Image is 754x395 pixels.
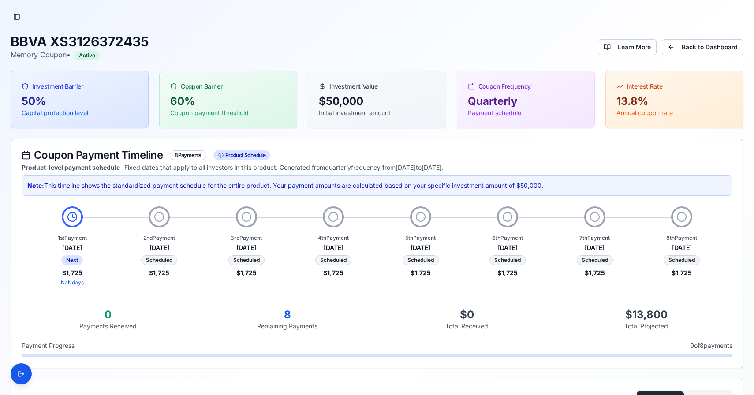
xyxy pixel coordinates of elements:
[170,94,286,108] div: 60%
[27,182,44,189] strong: Note:
[22,341,75,350] span: Payment Progress
[690,341,732,350] span: 0 of 8 payments
[319,94,435,108] div: $ 50,000
[468,82,584,91] div: Coupon Frequency
[22,82,138,91] div: Investment Barrier
[468,235,548,242] div: 6th Payment
[555,235,635,242] div: 7th Payment
[22,322,194,331] div: Payments Received
[32,268,112,277] div: $ 1,725
[32,235,112,242] div: 1st Payment
[319,82,435,91] div: Investment Value
[560,308,732,322] div: $ 13,800
[22,108,138,117] p: Capital protection level
[74,51,100,60] div: Active
[170,82,286,91] div: Coupon Barrier
[662,39,743,55] a: Back to Dashboard
[22,163,732,172] p: - Fixed dates that apply to all investors in this product. Generated from quarterly frequency fro...
[22,308,194,322] div: 0
[22,94,138,108] div: 50%
[170,150,206,160] div: 8 Payments
[206,268,287,277] div: $ 1,725
[294,243,374,252] div: [DATE]
[201,308,373,322] div: 8
[22,150,732,160] div: Coupon Payment Timeline
[119,235,200,242] div: 2nd Payment
[315,255,351,265] div: Scheduled
[27,181,727,190] p: This timeline shows the standardized payment schedule for the entire product. Your payment amount...
[642,243,722,252] div: [DATE]
[468,108,584,117] p: Payment schedule
[11,49,149,60] p: Memory Coupon •
[11,34,149,49] h1: BBVA XS3126372435
[294,268,374,277] div: $ 1,725
[22,164,120,171] strong: Product-level payment schedule
[616,108,732,117] p: Annual coupon rate
[119,268,200,277] div: $ 1,725
[616,94,732,108] div: 13.8%
[213,150,270,160] div: Product Schedule
[642,235,722,242] div: 8th Payment
[598,39,657,55] button: Learn More
[319,108,435,117] p: Initial investment amount
[206,235,287,242] div: 3rd Payment
[577,255,613,265] div: Scheduled
[141,255,177,265] div: Scheduled
[119,243,200,252] div: [DATE]
[642,268,722,277] div: $ 1,725
[206,243,287,252] div: [DATE]
[381,243,461,252] div: [DATE]
[664,255,700,265] div: Scheduled
[468,94,584,108] div: Quarterly
[560,322,732,331] div: Total Projected
[228,255,265,265] div: Scheduled
[381,268,461,277] div: $ 1,725
[201,322,373,331] div: Remaining Payments
[468,268,548,277] div: $ 1,725
[32,243,112,252] div: [DATE]
[32,279,112,286] div: NaN days
[170,108,286,117] p: Coupon payment threshold
[61,255,83,265] div: Next
[294,235,374,242] div: 4th Payment
[489,255,526,265] div: Scheduled
[555,243,635,252] div: [DATE]
[555,268,635,277] div: $ 1,725
[468,243,548,252] div: [DATE]
[616,82,732,91] div: Interest Rate
[381,235,461,242] div: 5th Payment
[381,308,553,322] div: $ 0
[381,322,553,331] div: Total Received
[403,255,439,265] div: Scheduled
